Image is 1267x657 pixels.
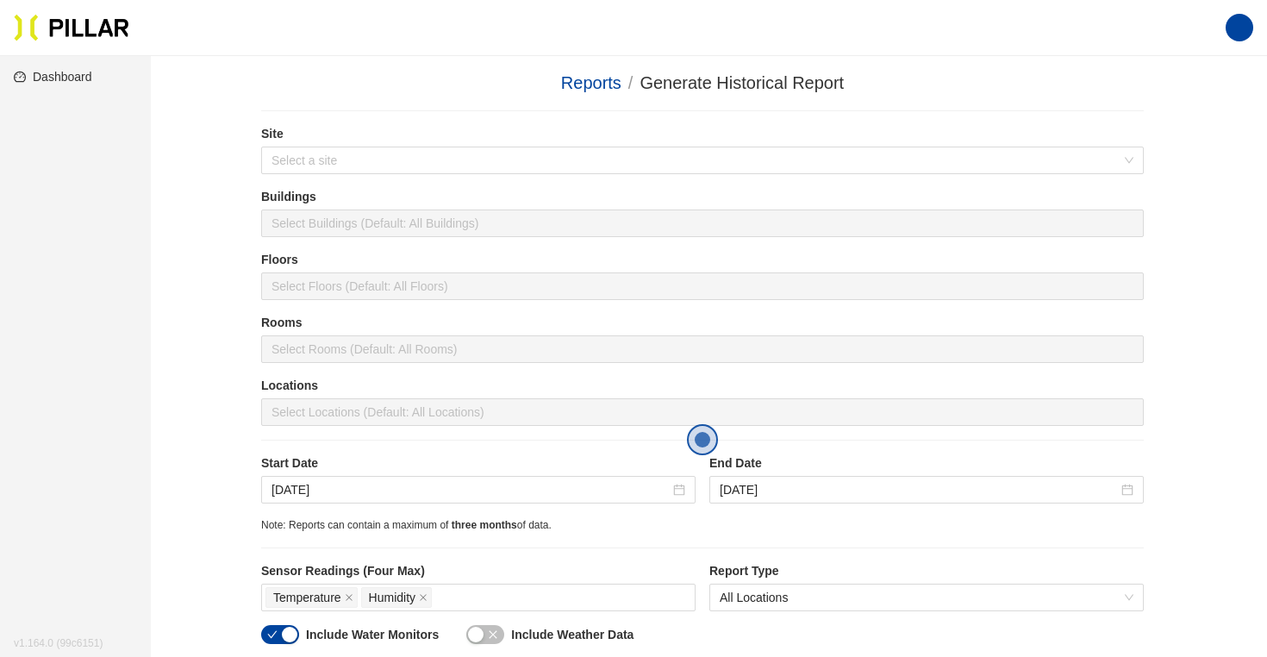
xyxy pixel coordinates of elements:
[261,314,1144,332] label: Rooms
[640,73,844,92] span: Generate Historical Report
[561,73,621,92] a: Reports
[261,251,1144,269] label: Floors
[267,629,278,640] span: check
[628,73,633,92] span: /
[419,593,428,604] span: close
[488,629,498,640] span: close
[709,454,1144,472] label: End Date
[14,14,129,41] img: Pillar Technologies
[709,562,1144,580] label: Report Type
[261,188,1144,206] label: Buildings
[271,480,670,499] input: Aug 22, 2025
[511,626,633,644] label: Include Weather Data
[261,377,1144,395] label: Locations
[369,588,415,607] span: Humidity
[345,593,353,604] span: close
[14,70,92,84] a: dashboardDashboard
[273,588,341,607] span: Temperature
[261,517,1144,534] div: Note: Reports can contain a maximum of of data.
[687,424,718,455] button: Open the dialog
[261,125,1144,143] label: Site
[306,626,439,644] label: Include Water Monitors
[452,519,517,531] span: three months
[720,480,1118,499] input: Aug 29, 2025
[261,454,696,472] label: Start Date
[261,562,696,580] label: Sensor Readings (Four Max)
[720,585,1133,610] span: All Locations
